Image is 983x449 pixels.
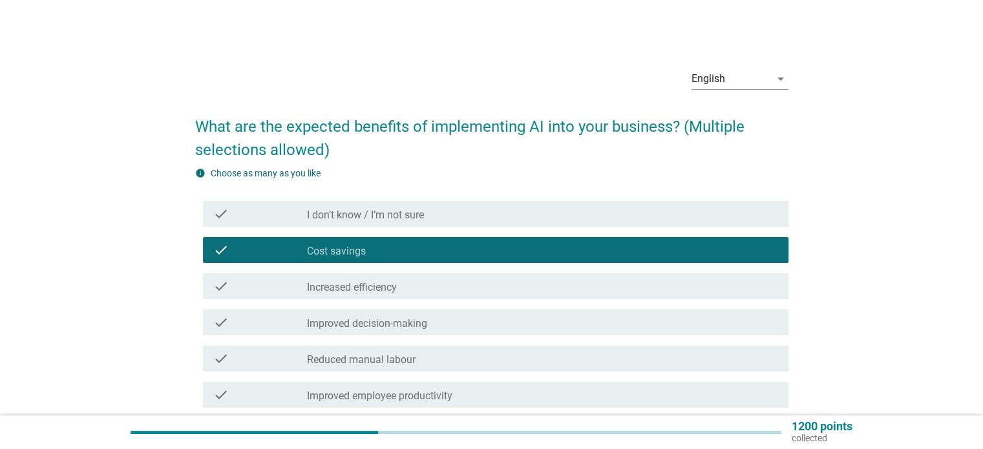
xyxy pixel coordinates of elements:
label: Improved decision-making [307,317,427,330]
label: I don’t know / I’m not sure [307,209,424,222]
i: check [213,242,229,258]
i: info [195,168,206,178]
h2: What are the expected benefits of implementing AI into your business? (Multiple selections allowed) [195,102,788,162]
i: check [213,351,229,366]
label: Increased efficiency [307,281,397,294]
i: check [213,278,229,294]
div: English [692,73,725,85]
i: arrow_drop_down [773,71,788,87]
i: check [213,387,229,402]
i: check [213,315,229,330]
label: Reduced manual labour [307,353,416,366]
p: 1200 points [792,421,852,432]
i: check [213,206,229,222]
label: Cost savings [307,245,366,258]
p: collected [792,432,852,444]
label: Improved employee productivity [307,390,452,402]
label: Choose as many as you like [211,168,321,178]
